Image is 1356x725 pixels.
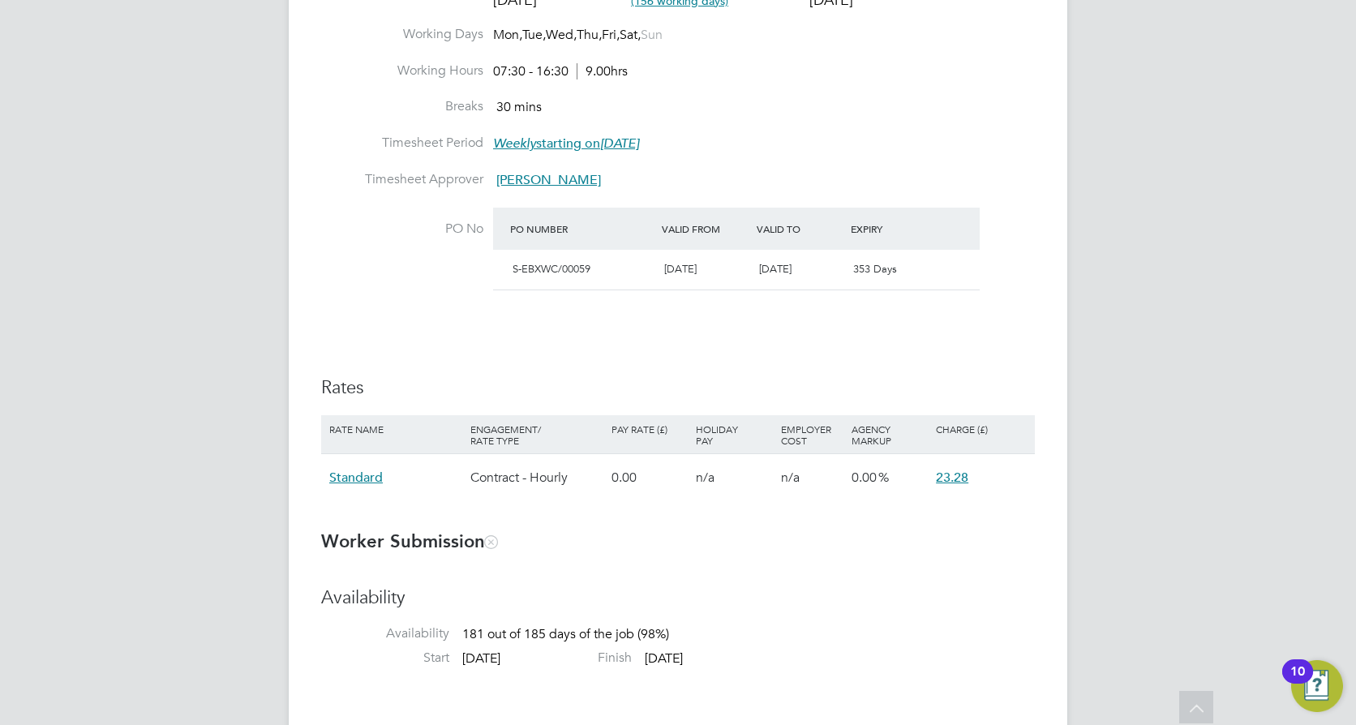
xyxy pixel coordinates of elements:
[493,135,536,152] em: Weekly
[321,26,483,43] label: Working Days
[513,262,590,276] span: S-EBXWC/00059
[466,454,607,501] div: Contract - Hourly
[466,415,607,454] div: Engagement/ Rate Type
[321,171,483,188] label: Timesheet Approver
[321,221,483,238] label: PO No
[1291,660,1343,712] button: Open Resource Center, 10 new notifications
[496,100,542,116] span: 30 mins
[321,135,483,152] label: Timesheet Period
[600,135,639,152] em: [DATE]
[506,214,658,243] div: PO Number
[852,470,877,486] span: 0.00
[329,470,383,486] span: Standard
[522,27,546,43] span: Tue,
[321,98,483,115] label: Breaks
[496,172,601,188] span: [PERSON_NAME]
[753,214,847,243] div: Valid To
[759,262,792,276] span: [DATE]
[777,415,847,454] div: Employer Cost
[321,650,449,667] label: Start
[847,415,932,454] div: Agency Markup
[620,27,641,43] span: Sat,
[321,625,449,642] label: Availability
[781,470,800,486] span: n/a
[546,27,577,43] span: Wed,
[493,27,522,43] span: Mon,
[321,586,1035,610] h3: Availability
[1290,671,1305,693] div: 10
[645,650,683,667] span: [DATE]
[664,262,697,276] span: [DATE]
[847,214,942,243] div: Expiry
[936,470,968,486] span: 23.28
[658,214,753,243] div: Valid From
[932,415,1031,443] div: Charge (£)
[462,626,669,642] span: 181 out of 185 days of the job (98%)
[607,415,692,443] div: Pay Rate (£)
[462,650,500,667] span: [DATE]
[321,376,1035,400] h3: Rates
[577,63,628,79] span: 9.00hrs
[493,135,639,152] span: starting on
[493,63,628,80] div: 07:30 - 16:30
[321,530,497,552] b: Worker Submission
[853,262,897,276] span: 353 Days
[692,415,776,454] div: Holiday Pay
[641,27,663,43] span: Sun
[602,27,620,43] span: Fri,
[696,470,714,486] span: n/a
[321,62,483,79] label: Working Hours
[607,454,692,501] div: 0.00
[504,650,632,667] label: Finish
[577,27,602,43] span: Thu,
[325,415,466,443] div: Rate Name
